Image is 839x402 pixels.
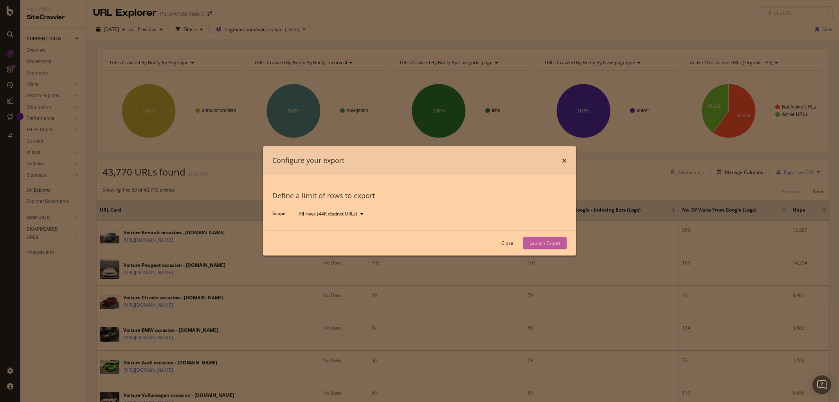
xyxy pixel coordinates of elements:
[263,146,576,255] div: modal
[292,208,367,220] button: All rows (44K distinct URLs)
[299,212,357,216] div: All rows (44K distinct URLs)
[523,237,567,250] button: Launch Export
[495,237,520,250] button: Close
[562,156,567,166] div: times
[272,210,286,219] label: Scope
[501,240,513,246] div: Close
[272,156,344,166] div: Configure your export
[529,240,560,246] div: Launch Export
[812,375,831,394] div: Open Intercom Messenger
[272,191,567,201] div: Define a limit of rows to export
